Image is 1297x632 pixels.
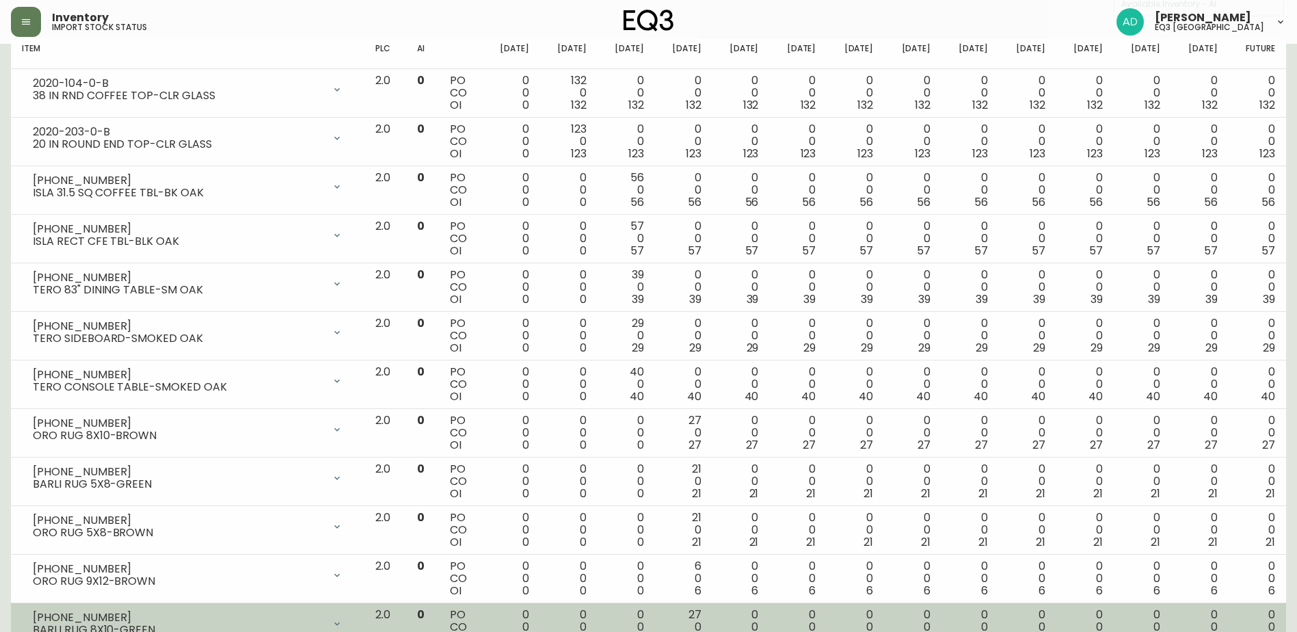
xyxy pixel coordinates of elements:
[1182,123,1218,160] div: 0 0
[11,39,364,69] th: Item
[895,366,931,403] div: 0 0
[1033,340,1045,356] span: 29
[483,39,540,69] th: [DATE]
[1203,389,1218,404] span: 40
[450,97,462,113] span: OI
[1067,172,1103,209] div: 0 0
[33,235,323,248] div: ISLA RECT CFE TBL-BLK OAK
[666,220,701,257] div: 0 0
[1032,243,1045,259] span: 57
[609,75,644,111] div: 0 0
[1067,317,1103,354] div: 0 0
[859,243,873,259] span: 57
[450,194,462,210] span: OI
[1261,389,1275,404] span: 40
[801,389,816,404] span: 40
[540,39,598,69] th: [DATE]
[747,291,759,307] span: 39
[941,39,999,69] th: [DATE]
[974,389,988,404] span: 40
[723,366,759,403] div: 0 0
[522,291,529,307] span: 0
[33,611,323,624] div: [PHONE_NUMBER]
[972,97,988,113] span: 132
[417,218,425,234] span: 0
[22,75,353,105] div: 2020-104-0-B38 IN RND COFFEE TOP-CLR GLASS
[33,90,323,102] div: 38 IN RND COFFEE TOP-CLR GLASS
[861,291,873,307] span: 39
[1010,75,1045,111] div: 0 0
[1148,291,1160,307] span: 39
[1182,269,1218,306] div: 0 0
[918,340,931,356] span: 29
[22,414,353,445] div: [PHONE_NUMBER]ORO RUG 8X10-BROWN
[571,97,587,113] span: 132
[780,123,816,160] div: 0 0
[364,166,406,215] td: 2.0
[628,97,644,113] span: 132
[780,172,816,209] div: 0 0
[723,172,759,209] div: 0 0
[895,75,931,111] div: 0 0
[952,414,988,451] div: 0 0
[1087,146,1103,161] span: 123
[743,146,759,161] span: 123
[630,389,644,404] span: 40
[1125,220,1160,257] div: 0 0
[551,220,587,257] div: 0 0
[1182,366,1218,403] div: 0 0
[1117,8,1144,36] img: 308eed972967e97254d70fe596219f44
[630,194,644,210] span: 56
[33,478,323,490] div: BARLI RUG 5X8-GREEN
[33,563,323,575] div: [PHONE_NUMBER]
[22,512,353,542] div: [PHONE_NUMBER]ORO RUG 5X8-BROWN
[999,39,1056,69] th: [DATE]
[801,146,816,161] span: 123
[769,39,827,69] th: [DATE]
[666,414,701,451] div: 27 0
[1125,123,1160,160] div: 0 0
[580,194,587,210] span: 0
[494,220,529,257] div: 0 0
[952,172,988,209] div: 0 0
[1182,414,1218,451] div: 0 0
[364,215,406,263] td: 2.0
[666,317,701,354] div: 0 0
[1030,97,1045,113] span: 132
[723,317,759,354] div: 0 0
[450,366,472,403] div: PO CO
[450,172,472,209] div: PO CO
[609,220,644,257] div: 57 0
[417,73,425,88] span: 0
[1125,317,1160,354] div: 0 0
[580,291,587,307] span: 0
[666,269,701,306] div: 0 0
[1155,23,1264,31] h5: eq3 [GEOGRAPHIC_DATA]
[1010,123,1045,160] div: 0 0
[450,146,462,161] span: OI
[33,369,323,381] div: [PHONE_NUMBER]
[689,291,701,307] span: 39
[802,243,816,259] span: 57
[1030,146,1045,161] span: 123
[1125,414,1160,451] div: 0 0
[450,220,472,257] div: PO CO
[1263,340,1275,356] span: 29
[33,430,323,442] div: ORO RUG 8X10-BROWN
[522,340,529,356] span: 0
[1114,39,1171,69] th: [DATE]
[745,243,759,259] span: 57
[838,75,873,111] div: 0 0
[976,340,988,356] span: 29
[1010,220,1045,257] div: 0 0
[1125,75,1160,111] div: 0 0
[22,220,353,250] div: [PHONE_NUMBER]ISLA RECT CFE TBL-BLK OAK
[1125,172,1160,209] div: 0 0
[838,366,873,403] div: 0 0
[580,340,587,356] span: 0
[1067,123,1103,160] div: 0 0
[916,389,931,404] span: 40
[22,366,353,396] div: [PHONE_NUMBER]TERO CONSOLE TABLE-SMOKED OAK
[1031,389,1045,404] span: 40
[551,414,587,451] div: 0 0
